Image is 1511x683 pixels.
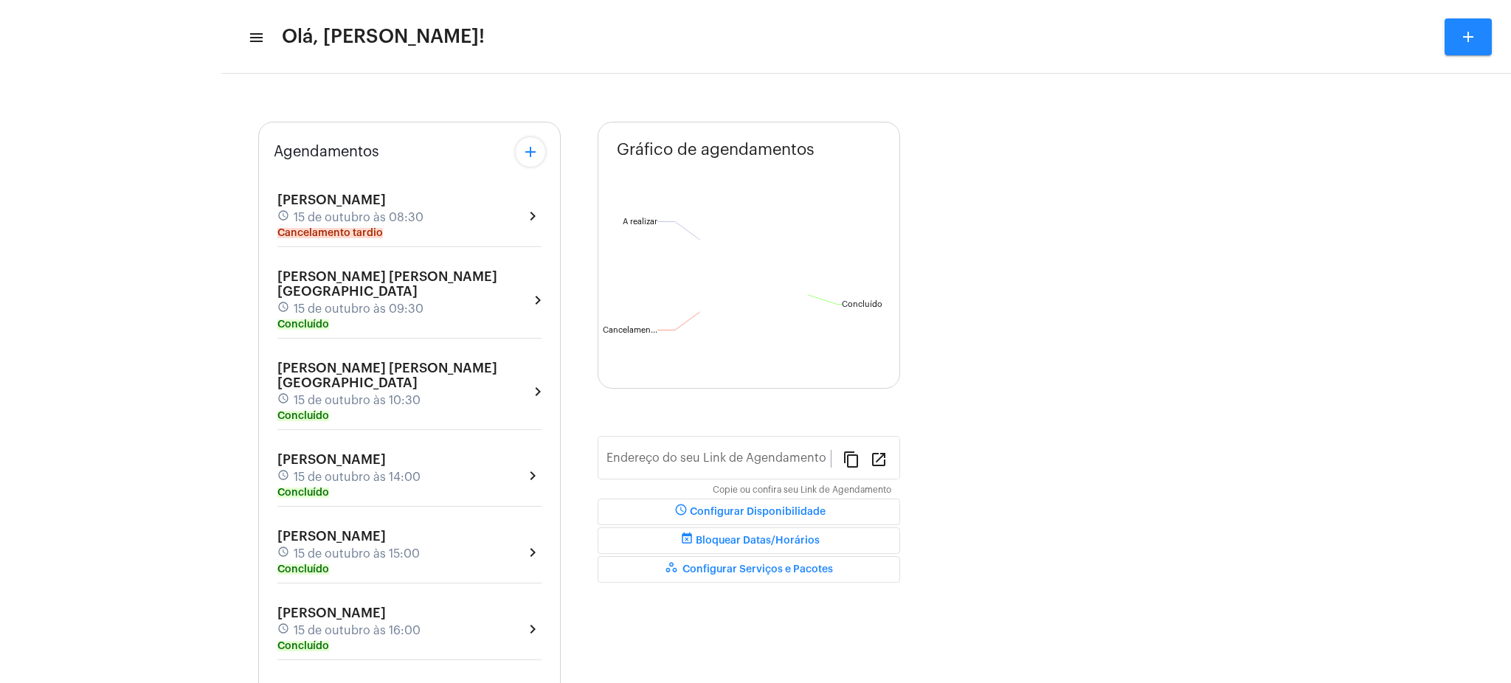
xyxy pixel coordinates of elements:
[277,641,329,651] mat-chip: Concluído
[522,143,539,161] mat-icon: add
[672,503,690,521] mat-icon: schedule
[277,530,386,543] span: [PERSON_NAME]
[294,211,423,224] span: 15 de outubro às 08:30
[277,193,386,207] span: [PERSON_NAME]
[277,546,291,562] mat-icon: schedule
[606,454,831,468] input: Link
[277,301,291,317] mat-icon: schedule
[282,25,485,49] span: Olá, [PERSON_NAME]!
[598,556,900,583] button: Configurar Serviços e Pacotes
[598,527,900,554] button: Bloquear Datas/Horários
[678,535,820,546] span: Bloquear Datas/Horários
[277,209,291,226] mat-icon: schedule
[277,228,383,238] mat-chip: Cancelamento tardio
[678,532,696,549] mat-icon: event_busy
[529,383,542,401] mat-icon: chevron_right
[277,623,291,639] mat-icon: schedule
[665,564,833,575] span: Configurar Serviços e Pacotes
[1459,28,1477,46] mat-icon: add
[623,218,657,226] text: A realizar
[294,471,421,484] span: 15 de outubro às 14:00
[665,561,682,578] mat-icon: workspaces_outlined
[277,453,386,466] span: [PERSON_NAME]
[277,392,291,409] mat-icon: schedule
[524,544,542,561] mat-icon: chevron_right
[277,319,329,330] mat-chip: Concluído
[277,488,329,498] mat-chip: Concluído
[870,450,888,468] mat-icon: open_in_new
[603,326,657,334] text: Cancelamen...
[672,507,826,517] span: Configurar Disponibilidade
[713,485,891,496] mat-hint: Copie ou confira seu Link de Agendamento
[842,300,882,308] text: Concluído
[524,467,542,485] mat-icon: chevron_right
[277,469,291,485] mat-icon: schedule
[529,291,542,309] mat-icon: chevron_right
[294,394,421,407] span: 15 de outubro às 10:30
[617,141,815,159] span: Gráfico de agendamentos
[524,620,542,638] mat-icon: chevron_right
[294,302,423,316] span: 15 de outubro às 09:30
[294,547,420,561] span: 15 de outubro às 15:00
[277,411,329,421] mat-chip: Concluído
[248,29,263,46] mat-icon: sidenav icon
[277,270,497,298] span: [PERSON_NAME] [PERSON_NAME][GEOGRAPHIC_DATA]
[274,144,379,160] span: Agendamentos
[294,624,421,637] span: 15 de outubro às 16:00
[277,606,386,620] span: [PERSON_NAME]
[843,450,860,468] mat-icon: content_copy
[277,564,329,575] mat-chip: Concluído
[277,361,497,389] span: [PERSON_NAME] [PERSON_NAME][GEOGRAPHIC_DATA]
[598,499,900,525] button: Configurar Disponibilidade
[524,207,542,225] mat-icon: chevron_right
